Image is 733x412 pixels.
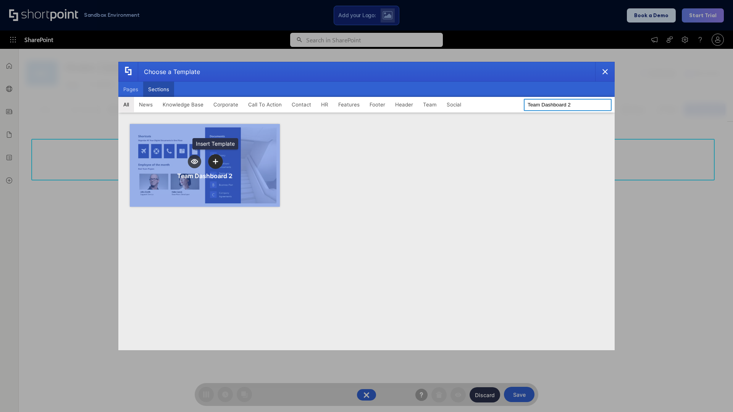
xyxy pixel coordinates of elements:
[243,97,287,112] button: Call To Action
[316,97,333,112] button: HR
[333,97,365,112] button: Features
[524,99,612,111] input: Search
[118,97,134,112] button: All
[287,97,316,112] button: Contact
[418,97,442,112] button: Team
[138,62,200,81] div: Choose a Template
[596,323,733,412] iframe: Chat Widget
[365,97,390,112] button: Footer
[390,97,418,112] button: Header
[118,62,615,350] div: template selector
[143,82,174,97] button: Sections
[177,172,232,180] div: Team Dashboard 2
[208,97,243,112] button: Corporate
[158,97,208,112] button: Knowledge Base
[134,97,158,112] button: News
[118,82,143,97] button: Pages
[442,97,466,112] button: Social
